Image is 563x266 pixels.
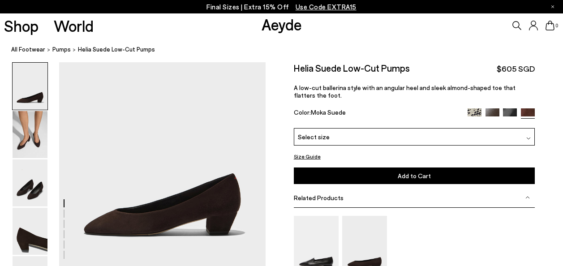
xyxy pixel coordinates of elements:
nav: breadcrumb [11,38,563,62]
span: Pumps [52,46,71,53]
img: svg%3E [525,195,530,200]
a: Aeyde [262,15,302,34]
span: Add to Cart [398,172,431,180]
img: Helia Suede Low-Cut Pumps - Image 2 [13,111,47,158]
h2: Helia Suede Low-Cut Pumps [294,62,410,73]
a: World [54,18,94,34]
span: $605 SGD [497,63,535,74]
img: Helia Suede Low-Cut Pumps - Image 3 [13,159,47,206]
span: Select size [298,132,330,142]
div: Color: [294,108,460,119]
button: Add to Cart [294,167,535,184]
a: 0 [546,21,554,30]
p: A low-cut ballerina style with an angular heel and sleek almond-shaped toe that flatters the foot. [294,84,535,99]
span: 0 [554,23,559,28]
span: Navigate to /collections/ss25-final-sizes [296,3,357,11]
span: Moka Suede [311,108,346,116]
span: Helia Suede Low-Cut Pumps [78,45,155,54]
a: Shop [4,18,39,34]
p: Final Sizes | Extra 15% Off [206,1,357,13]
button: Size Guide [294,151,321,162]
a: All Footwear [11,45,45,54]
a: Pumps [52,45,71,54]
img: Helia Suede Low-Cut Pumps - Image 4 [13,208,47,255]
img: svg%3E [526,136,531,141]
span: Related Products [294,194,344,202]
img: Helia Suede Low-Cut Pumps - Image 1 [13,63,47,110]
